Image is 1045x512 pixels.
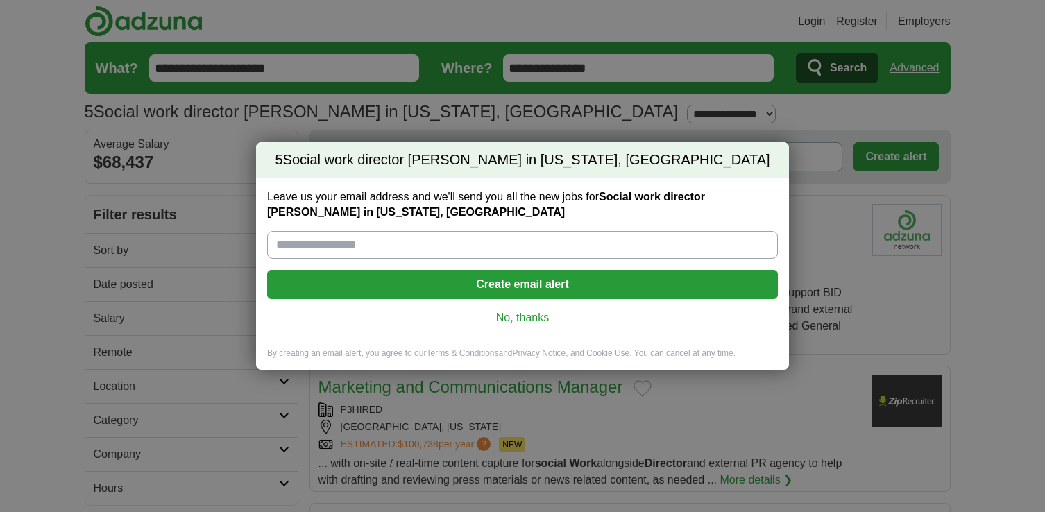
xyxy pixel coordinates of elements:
[267,270,778,299] button: Create email alert
[275,151,282,170] span: 5
[426,348,498,358] a: Terms & Conditions
[278,310,767,325] a: No, thanks
[513,348,566,358] a: Privacy Notice
[267,191,705,218] strong: Social work director [PERSON_NAME] in [US_STATE], [GEOGRAPHIC_DATA]
[267,189,778,220] label: Leave us your email address and we'll send you all the new jobs for
[256,142,789,178] h2: Social work director [PERSON_NAME] in [US_STATE], [GEOGRAPHIC_DATA]
[256,348,789,370] div: By creating an email alert, you agree to our and , and Cookie Use. You can cancel at any time.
